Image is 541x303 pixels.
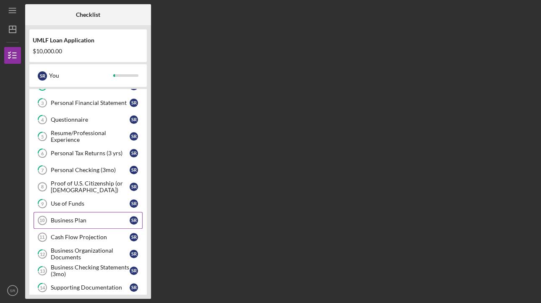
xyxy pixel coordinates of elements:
[130,266,138,275] div: S R
[34,128,143,145] a: 5Resume/Professional ExperienceSR
[130,166,138,174] div: S R
[40,251,45,257] tspan: 12
[41,134,44,139] tspan: 5
[130,250,138,258] div: S R
[130,115,138,124] div: S R
[39,235,44,240] tspan: 11
[130,199,138,208] div: S R
[130,132,138,141] div: S R
[51,150,130,157] div: Personal Tax Returns (3 yrs)
[49,68,113,83] div: You
[34,246,143,262] a: 12Business Organizational DocumentsSR
[4,282,21,299] button: SR
[34,262,143,279] a: 13Business Checking Statements (3mo)SR
[39,218,44,223] tspan: 10
[34,178,143,195] a: 8Proof of U.S. Citizenship (or [DEMOGRAPHIC_DATA])SR
[40,268,45,274] tspan: 13
[130,216,138,225] div: S R
[34,279,143,296] a: 14Supporting DocumentationSR
[130,233,138,241] div: S R
[34,111,143,128] a: 4QuestionnaireSR
[40,285,45,290] tspan: 14
[51,167,130,173] div: Personal Checking (3mo)
[51,99,130,106] div: Personal Financial Statement
[51,116,130,123] div: Questionnaire
[34,229,143,246] a: 11Cash Flow ProjectionSR
[33,48,143,55] div: $10,000.00
[51,264,130,277] div: Business Checking Statements (3mo)
[34,94,143,111] a: 3Personal Financial StatementSR
[41,167,44,173] tspan: 7
[41,201,44,206] tspan: 9
[51,234,130,240] div: Cash Flow Projection
[51,284,130,291] div: Supporting Documentation
[130,183,138,191] div: S R
[41,117,44,123] tspan: 4
[41,151,44,156] tspan: 6
[34,195,143,212] a: 9Use of FundsSR
[130,283,138,292] div: S R
[41,184,44,189] tspan: 8
[34,145,143,162] a: 6Personal Tax Returns (3 yrs)SR
[34,212,143,229] a: 10Business PlanSR
[51,180,130,193] div: Proof of U.S. Citizenship (or [DEMOGRAPHIC_DATA])
[38,71,47,81] div: S R
[51,200,130,207] div: Use of Funds
[51,130,130,143] div: Resume/Professional Experience
[51,217,130,224] div: Business Plan
[33,37,143,44] div: UMLF Loan Application
[76,11,100,18] b: Checklist
[51,247,130,261] div: Business Organizational Documents
[130,99,138,107] div: S R
[10,288,15,293] text: SR
[34,162,143,178] a: 7Personal Checking (3mo)SR
[41,100,44,106] tspan: 3
[130,149,138,157] div: S R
